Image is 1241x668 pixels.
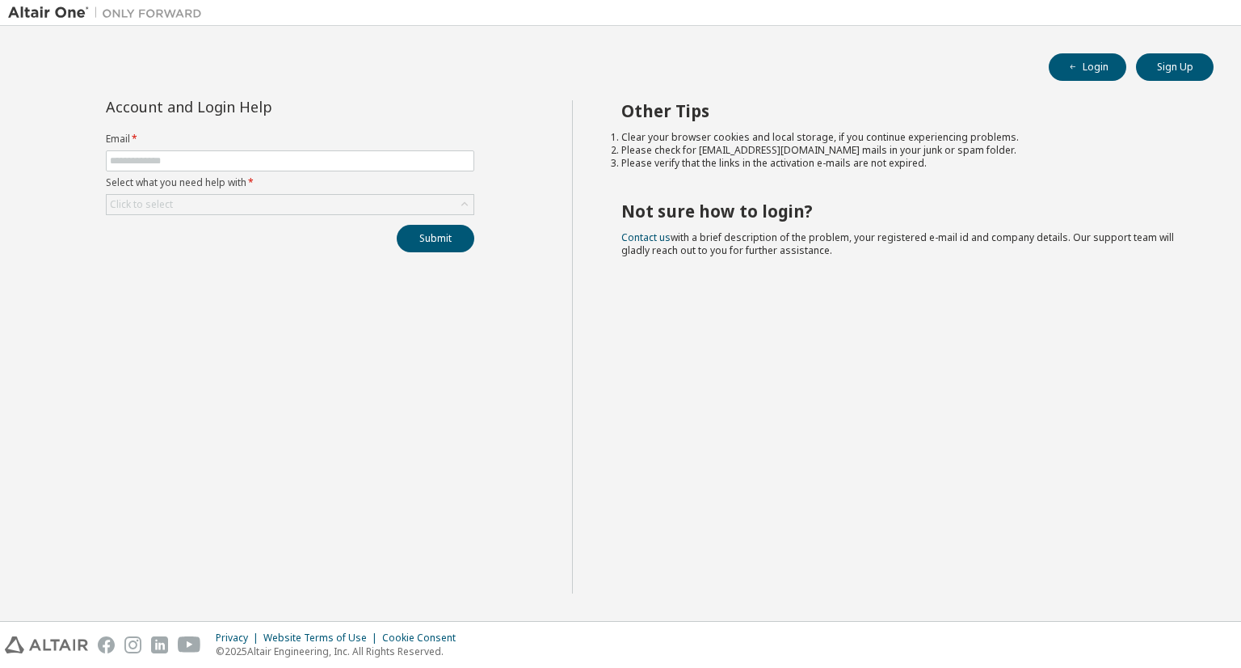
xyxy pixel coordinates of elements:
[621,157,1185,170] li: Please verify that the links in the activation e-mails are not expired.
[107,195,473,214] div: Click to select
[216,645,465,658] p: © 2025 Altair Engineering, Inc. All Rights Reserved.
[621,131,1185,144] li: Clear your browser cookies and local storage, if you continue experiencing problems.
[621,100,1185,121] h2: Other Tips
[151,636,168,653] img: linkedin.svg
[106,100,401,113] div: Account and Login Help
[178,636,201,653] img: youtube.svg
[1136,53,1214,81] button: Sign Up
[621,230,1174,257] span: with a brief description of the problem, your registered e-mail id and company details. Our suppo...
[98,636,115,653] img: facebook.svg
[106,176,474,189] label: Select what you need help with
[263,632,382,645] div: Website Terms of Use
[621,230,671,244] a: Contact us
[106,133,474,146] label: Email
[5,636,88,653] img: altair_logo.svg
[216,632,263,645] div: Privacy
[8,5,210,21] img: Altair One
[1049,53,1126,81] button: Login
[110,198,173,211] div: Click to select
[621,144,1185,157] li: Please check for [EMAIL_ADDRESS][DOMAIN_NAME] mails in your junk or spam folder.
[397,225,474,252] button: Submit
[382,632,465,645] div: Cookie Consent
[124,636,141,653] img: instagram.svg
[621,201,1185,222] h2: Not sure how to login?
